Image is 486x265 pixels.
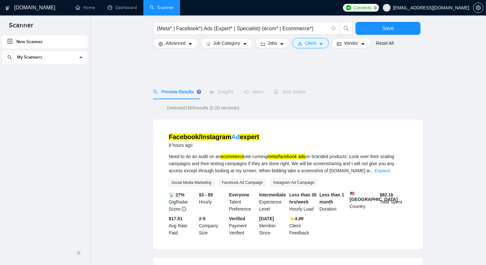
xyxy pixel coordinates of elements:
[169,192,184,197] b: 📡 27%
[188,42,193,46] span: caret-down
[382,24,394,32] span: Save
[376,40,393,47] a: Reset All
[318,191,348,213] div: Duration
[2,35,87,48] li: New Scanner
[17,51,42,64] span: My Scanners
[210,90,214,94] span: area-chart
[244,89,264,94] span: Alerts
[157,24,328,33] input: Search Freelance Jobs...
[158,42,163,46] span: setting
[361,42,365,46] span: caret-down
[258,215,288,236] div: Member Since
[229,192,249,197] b: Everyone
[4,21,38,34] span: Scanner
[153,89,199,94] span: Preview Results
[221,154,244,159] mark: ecommerce
[350,191,355,196] img: 🇺🇸
[319,42,323,46] span: caret-down
[274,89,306,94] span: Auto Bidder
[196,89,202,95] div: Tooltip anchor
[2,51,87,66] li: My Scanners
[280,42,284,46] span: caret-down
[298,154,305,159] mark: ads
[169,153,407,174] div: Need to do an audit on an site running on branded products. Look over their scaling campaigns and...
[348,191,379,213] div: Country
[298,42,302,46] span: user
[350,191,398,202] b: [GEOGRAPHIC_DATA]
[464,243,480,259] iframe: Intercom live chat
[331,26,336,31] span: info-circle
[344,40,358,47] span: Vendor
[210,89,233,94] span: Insights
[473,5,483,10] a: setting
[267,154,297,159] mark: meta/facebook
[169,133,259,140] a: Facebook/InstagramAdexpert
[292,38,329,48] button: userClientcaret-down
[153,38,198,48] button: settingAdvancedcaret-down
[76,250,83,256] span: double-left
[219,179,265,186] span: Facebook Ad Campaign
[340,22,353,35] button: search
[169,133,231,140] mark: Facebook/Instagram
[166,40,185,47] span: Advanced
[7,35,82,48] a: New Scanner
[229,216,246,221] b: Verified
[289,192,317,204] b: Less than 30 hrs/week
[305,40,316,47] span: Client
[199,192,213,197] b: $3 - $9
[201,38,252,48] button: barsJob Categorycaret-down
[268,40,277,47] span: Jobs
[228,191,258,213] div: Talent Preference
[199,216,205,221] b: 2-9
[355,22,420,35] button: Save
[5,55,14,60] span: search
[261,42,265,46] span: folder
[244,90,248,94] span: notification
[169,216,183,221] b: $17.51
[384,5,389,10] span: user
[150,5,174,10] a: searchScanner
[182,207,186,211] span: info-circle
[374,4,376,11] span: 0
[5,3,10,13] img: logo
[289,216,303,221] b: ⭐️ 4.89
[198,215,228,236] div: Company Size
[353,4,373,11] span: Connects:
[346,5,351,10] img: upwork-logo.png
[380,192,393,197] b: $ 82.1k
[274,90,278,94] span: robot
[169,141,259,149] div: 8 hours ago
[259,192,286,197] b: Intermediate
[108,5,137,10] a: dashboardDashboard
[243,42,247,46] span: caret-down
[167,191,198,213] div: GigRadar Score
[240,133,259,140] mark: expert
[213,40,240,47] span: Job Category
[198,191,228,213] div: Hourly
[259,216,274,221] b: [DATE]
[206,42,211,46] span: bars
[271,179,317,186] span: Instagram Ad Campaign
[319,192,344,204] b: Less than 1 month
[288,191,318,213] div: Hourly Load
[331,38,371,48] button: idcardVendorcaret-down
[258,191,288,213] div: Experience Level
[228,215,258,236] div: Payment Verified
[4,52,15,62] button: search
[288,215,318,236] div: Client Feedback
[76,5,95,10] a: homeHome
[473,5,483,10] span: setting
[169,179,214,186] span: Social Media Marketing
[162,104,244,111] span: Detected 1965 results (0.20 seconds)
[167,215,198,236] div: Avg Rate Paid
[337,42,341,46] span: idcard
[340,25,352,31] span: search
[473,3,483,13] button: setting
[255,38,290,48] button: folderJobscaret-down
[375,168,390,173] a: Expand
[153,90,157,94] span: search
[370,168,373,173] span: ...
[378,191,409,213] div: Total Spent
